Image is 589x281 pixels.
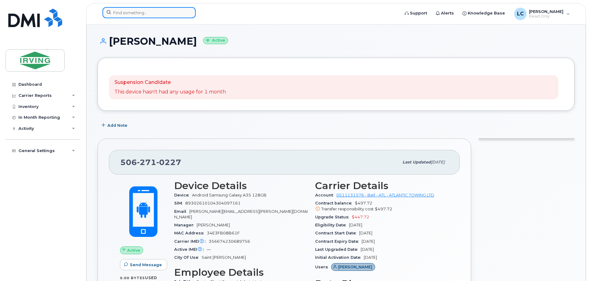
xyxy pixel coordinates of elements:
[207,231,240,235] span: 34E3FB08B61F
[174,255,202,260] span: City Of Use
[130,262,162,268] span: Send Message
[174,247,207,252] span: Active IMEI
[185,201,241,205] span: 89302610104304097161
[174,231,207,235] span: MAC Address
[192,193,266,197] span: Android Samsung Galaxy A35 128GB
[315,215,352,219] span: Upgrade Status
[349,223,362,227] span: [DATE]
[361,247,374,252] span: [DATE]
[174,223,197,227] span: Manager
[403,160,431,164] span: Last updated
[137,158,156,167] span: 271
[127,247,140,253] span: Active
[207,247,211,252] span: —
[352,215,369,219] span: $447.72
[174,209,308,219] span: [PERSON_NAME][EMAIL_ADDRESS][PERSON_NAME][DOMAIN_NAME]
[197,223,230,227] span: [PERSON_NAME]
[362,239,375,244] span: [DATE]
[315,201,355,205] span: Contract balance
[315,223,349,227] span: Eligibility Date
[174,193,192,197] span: Device
[174,180,308,191] h3: Device Details
[315,265,331,269] span: Users
[174,209,189,214] span: Email
[107,122,127,128] span: Add Note
[156,158,181,167] span: 0227
[114,79,226,86] p: Suspension Candidate
[120,259,167,270] button: Send Message
[359,231,372,235] span: [DATE]
[336,193,434,197] a: 0511131576 - Bell - ATL - ATLANTIC TOWING LTD
[315,201,449,212] span: $497.72
[120,276,145,280] span: 0.00 Bytes
[202,255,246,260] span: Saint [PERSON_NAME]
[315,239,362,244] span: Contract Expiry Date
[338,264,372,270] span: [PERSON_NAME]
[145,275,157,280] span: used
[174,267,308,278] h3: Employee Details
[315,231,359,235] span: Contract Start Date
[315,180,449,191] h3: Carrier Details
[375,207,392,211] span: $497.72
[315,193,336,197] span: Account
[120,158,181,167] span: 506
[174,201,185,205] span: SIM
[203,37,228,44] small: Active
[315,255,364,260] span: Initial Activation Date
[364,255,377,260] span: [DATE]
[98,120,133,131] button: Add Note
[321,207,374,211] span: Transfer responsibility cost
[174,239,209,244] span: Carrier IMEI
[209,239,250,244] span: 356674230689756
[114,89,226,96] p: This device hasn't had any usage for 1 month
[98,36,575,47] h1: [PERSON_NAME]
[315,247,361,252] span: Last Upgraded Date
[331,265,375,269] a: [PERSON_NAME]
[431,160,445,164] span: [DATE]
